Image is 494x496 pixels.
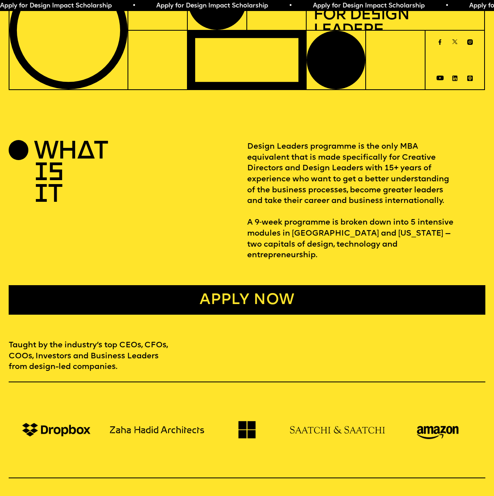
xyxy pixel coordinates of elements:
span: • [289,3,292,9]
p: Taught by the industry’s top CEOs, CFOs, COOs, Investors and Business Leaders from design-led com... [9,340,172,373]
span: • [445,3,449,9]
span: • [132,3,136,9]
span: s [374,23,383,39]
p: Design Leaders programme is the only MBA equivalent that is made specifically for Creative Direct... [247,142,486,261]
a: Apply now [9,285,485,315]
span: s [371,7,381,23]
h2: WHAT IS IT [34,142,73,207]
